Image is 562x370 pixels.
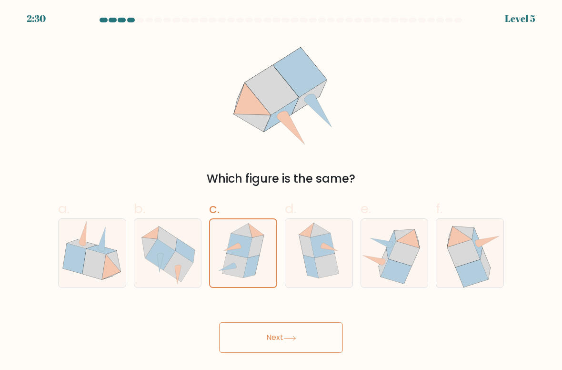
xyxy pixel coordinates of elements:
[436,199,442,218] span: f.
[134,199,145,218] span: b.
[285,199,296,218] span: d.
[209,199,220,218] span: c.
[505,11,535,26] div: Level 5
[219,322,343,353] button: Next
[64,170,498,187] div: Which figure is the same?
[27,11,46,26] div: 2:30
[58,199,70,218] span: a.
[361,199,371,218] span: e.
